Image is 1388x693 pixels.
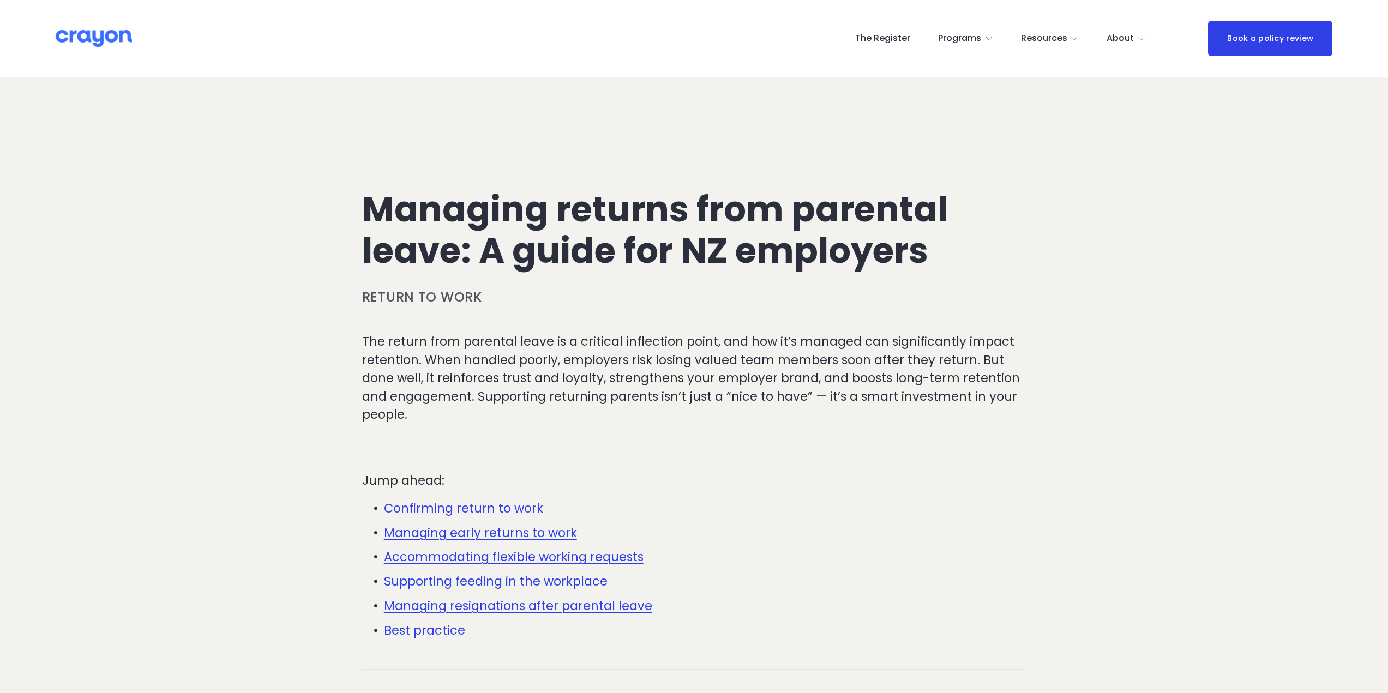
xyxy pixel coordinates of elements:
[384,622,465,639] a: Best practice
[855,30,910,47] a: The Register
[56,29,132,48] img: Crayon
[1107,31,1134,46] span: About
[362,288,482,306] a: Return to work
[384,524,577,541] a: Managing early returns to work
[384,548,644,565] a: Accommodating flexible working requests
[938,31,981,46] span: Programs
[384,499,543,517] a: Confirming return to work
[362,472,1026,490] p: Jump ahead:
[362,189,1026,273] h1: Managing returns from parental leave: A guide for NZ employers
[1021,30,1079,47] a: folder dropdown
[1021,31,1067,46] span: Resources
[938,30,993,47] a: folder dropdown
[384,597,652,614] a: Managing resignations after parental leave
[384,573,608,590] a: Supporting feeding in the workplace
[1208,21,1332,56] a: Book a policy review
[1107,30,1146,47] a: folder dropdown
[362,333,1026,424] p: The return from parental leave is a critical inflection point, and how it’s managed can significa...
